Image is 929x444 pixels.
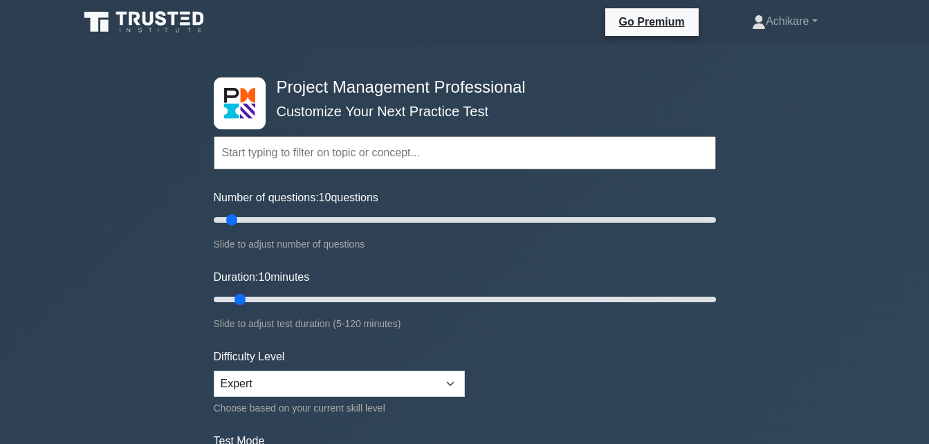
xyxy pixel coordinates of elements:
[214,269,310,286] label: Duration: minutes
[271,77,648,98] h4: Project Management Professional
[611,13,693,30] a: Go Premium
[214,236,716,252] div: Slide to adjust number of questions
[214,136,716,169] input: Start typing to filter on topic or concept...
[214,315,716,332] div: Slide to adjust test duration (5-120 minutes)
[258,271,270,283] span: 10
[214,349,285,365] label: Difficulty Level
[719,8,850,35] a: Achikare
[214,189,378,206] label: Number of questions: questions
[214,400,465,416] div: Choose based on your current skill level
[319,192,331,203] span: 10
